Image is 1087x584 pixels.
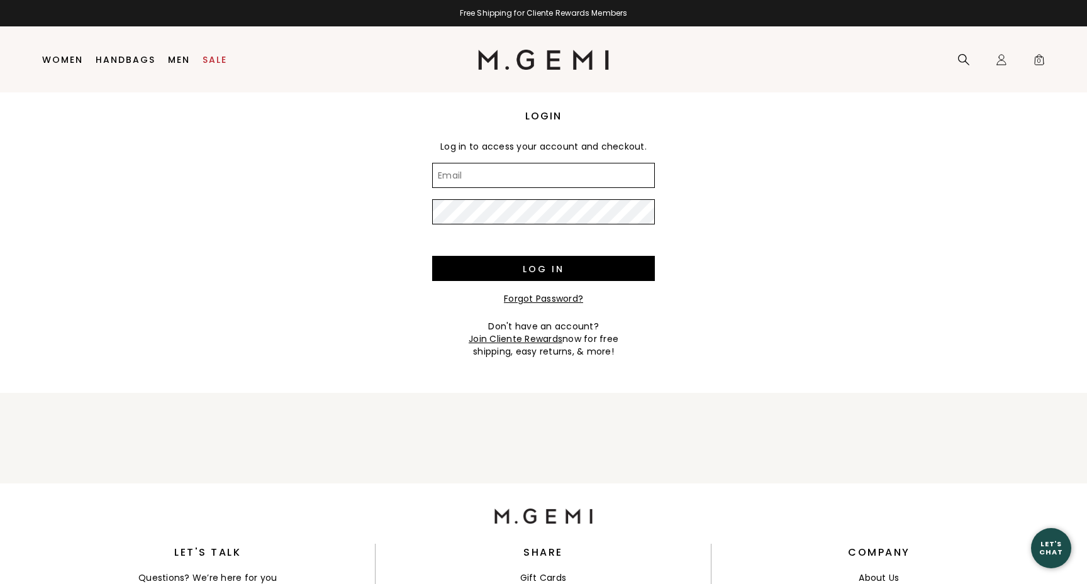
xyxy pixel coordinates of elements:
[504,292,583,305] a: Forgot Password?
[478,50,610,70] img: M.Gemi
[1031,540,1071,556] div: Let's Chat
[520,571,567,584] a: Gift Cards
[523,549,563,556] h3: Share
[432,163,655,188] input: Email
[859,571,899,584] a: About Us
[432,320,655,358] div: Don't have an account? now for free shipping, easy returns, & more!
[40,549,375,556] h3: Let's Talk
[848,549,910,556] h3: Company
[432,130,655,163] div: Log in to access your account and checkout.
[42,55,83,65] a: Women
[96,55,155,65] a: Handbags
[203,55,227,65] a: Sale
[1033,56,1045,69] span: 0
[469,333,562,345] a: Join Cliente Rewards
[432,256,655,281] input: Log in
[432,109,655,124] h1: Login
[494,509,593,524] img: M.Gemi
[168,55,190,65] a: Men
